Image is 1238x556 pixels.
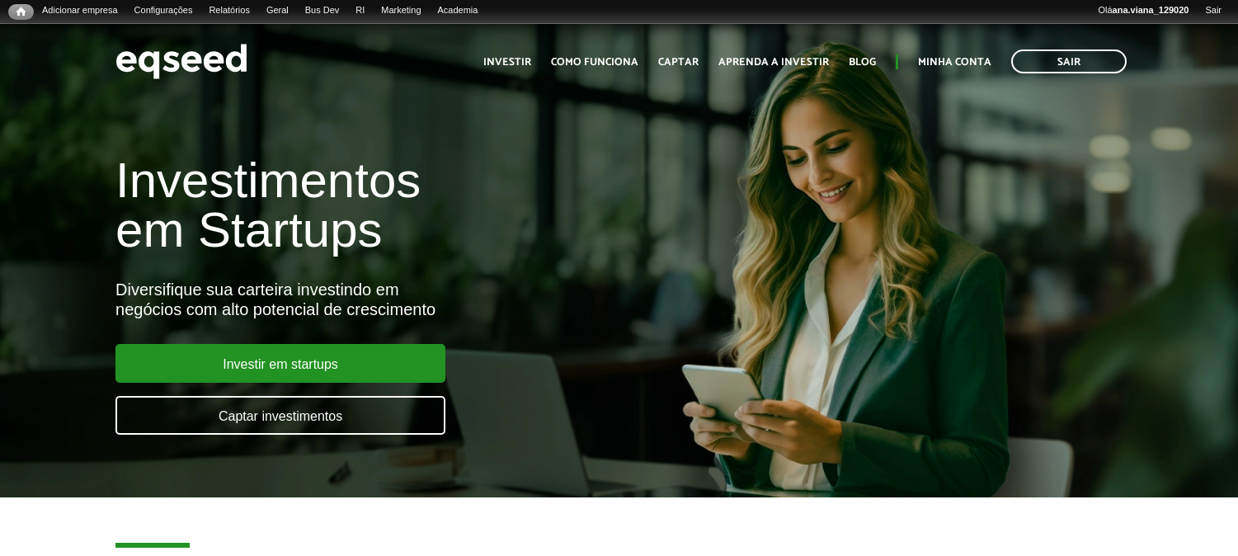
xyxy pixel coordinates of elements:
a: Academia [430,4,487,17]
img: EqSeed [115,40,247,83]
a: RI [347,4,373,17]
a: Sair [1197,4,1230,17]
h1: Investimentos em Startups [115,156,710,255]
strong: ana.viana_129020 [1113,5,1189,15]
a: Oláana.viana_129020 [1090,4,1198,17]
a: Captar [658,57,699,68]
a: Blog [849,57,876,68]
a: Investir em startups [115,344,445,383]
a: Configurações [126,4,201,17]
div: Diversifique sua carteira investindo em negócios com alto potencial de crescimento [115,280,710,319]
span: Início [16,6,26,17]
a: Aprenda a investir [718,57,829,68]
a: Minha conta [918,57,991,68]
a: Captar investimentos [115,396,445,435]
a: Bus Dev [297,4,348,17]
a: Sair [1011,49,1127,73]
a: Adicionar empresa [34,4,126,17]
a: Como funciona [551,57,638,68]
a: Início [8,4,34,20]
a: Marketing [373,4,429,17]
a: Geral [258,4,297,17]
a: Investir [483,57,531,68]
a: Relatórios [200,4,257,17]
